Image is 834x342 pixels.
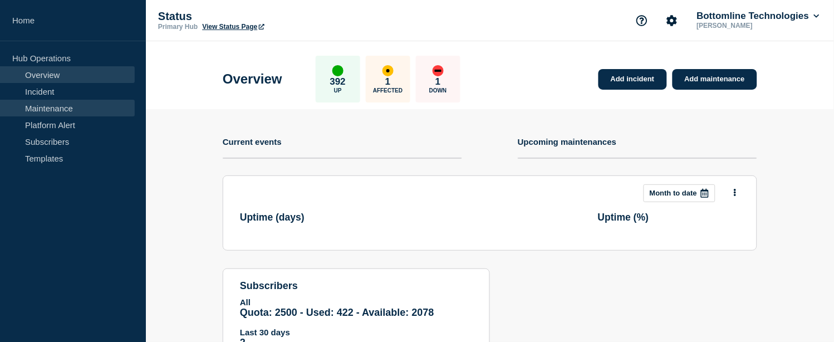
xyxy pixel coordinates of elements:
[518,137,617,146] h4: Upcoming maintenances
[429,87,447,94] p: Down
[650,189,697,197] p: Month to date
[240,328,473,337] p: Last 30 days
[334,87,342,94] p: Up
[240,297,473,307] p: All
[695,11,822,22] button: Bottomline Technologies
[240,280,473,292] h4: subscribers
[630,9,654,32] button: Support
[202,23,264,31] a: View Status Page
[435,76,440,87] p: 1
[240,212,305,223] h3: Uptime ( days )
[158,10,381,23] p: Status
[158,23,198,31] p: Primary Hub
[644,184,715,202] button: Month to date
[673,69,757,90] a: Add maintenance
[385,76,390,87] p: 1
[330,76,346,87] p: 392
[695,22,811,30] p: [PERSON_NAME]
[660,9,684,32] button: Account settings
[598,212,649,223] h3: Uptime ( % )
[223,137,282,146] h4: Current events
[382,65,394,76] div: affected
[223,71,282,87] h1: Overview
[598,69,667,90] a: Add incident
[433,65,444,76] div: down
[240,307,434,318] span: Quota: 2500 - Used: 422 - Available: 2078
[332,65,344,76] div: up
[373,87,403,94] p: Affected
